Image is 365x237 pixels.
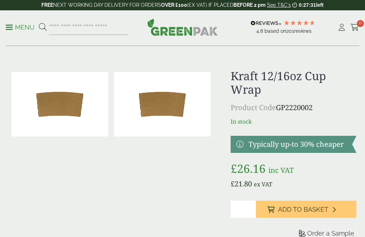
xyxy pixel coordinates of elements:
i: Cart [350,24,359,31]
p: GP2220002 [231,102,356,113]
img: GreenPak Supplies [147,19,218,36]
bdi: 21.80 [231,179,252,189]
strong: FREE [41,2,53,8]
span: £ [231,179,235,189]
span: 0 [357,20,364,27]
bdi: 26.16 [231,161,266,176]
span: reviews [294,28,312,34]
a: Menu [6,23,35,30]
span: Based on [264,28,286,34]
img: REVIEWS.io [251,21,282,26]
span: Add to Basket [278,206,328,213]
span: £ [231,161,237,176]
a: See T&C's [267,2,291,8]
p: In stock [231,117,356,126]
strong: OVER £100 [161,2,187,8]
button: Add to Basket [256,201,356,218]
span: 201 [286,28,294,34]
span: 4.8 [256,28,264,34]
span: left [316,2,324,8]
span: ex VAT [254,180,272,188]
span: 0:27:31 [299,2,316,8]
img: Kraft 12/16oz Cup Wrap 0 [11,72,108,136]
p: Menu [6,23,35,32]
h1: Kraft 12/16oz Cup Wrap [231,69,356,97]
span: inc VAT [268,165,294,175]
div: 4.79 Stars [283,20,315,26]
a: 0 [350,22,359,33]
span: Product Code [231,103,276,112]
span: Order a Sample [307,230,354,237]
strong: BEFORE 2 pm [233,2,266,8]
img: Kraft 12/16oz Cup Wrap Full Case Of 0 [114,72,211,136]
i: My Account [337,24,346,31]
